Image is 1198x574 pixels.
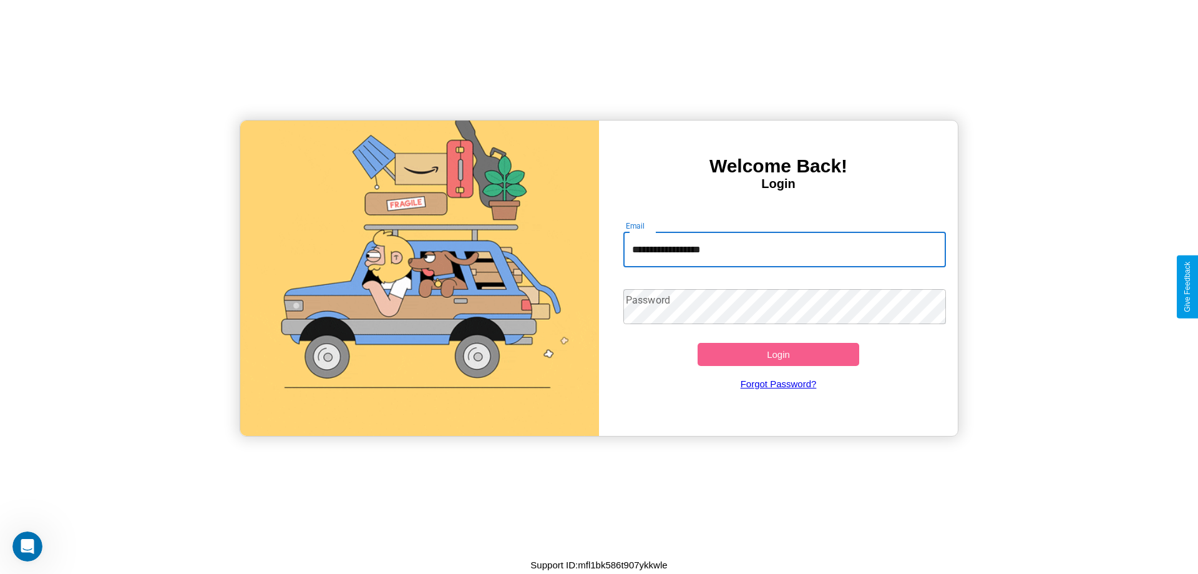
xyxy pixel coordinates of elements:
[698,343,859,366] button: Login
[240,121,599,436] img: gif
[599,177,958,191] h4: Login
[617,366,940,402] a: Forgot Password?
[626,220,645,231] label: Email
[12,532,42,562] iframe: Intercom live chat
[599,156,958,177] h3: Welcome Back!
[1183,262,1192,312] div: Give Feedback
[530,557,667,573] p: Support ID: mfl1bk586t907ykkwle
